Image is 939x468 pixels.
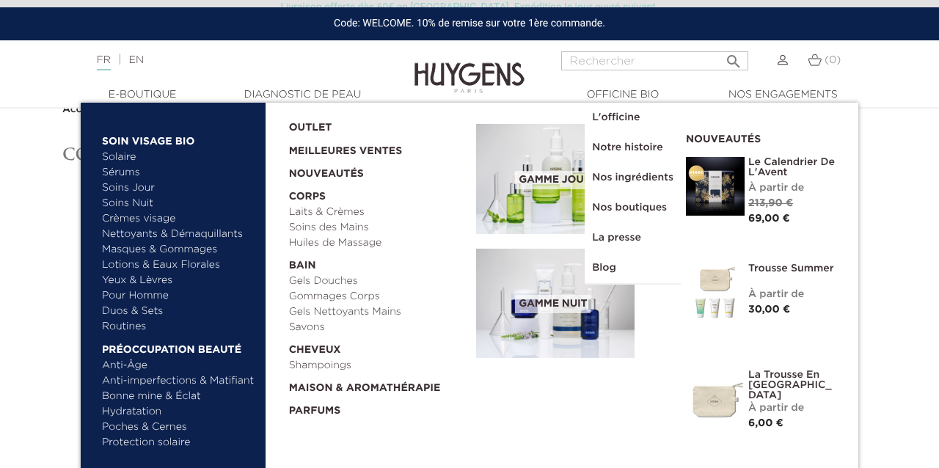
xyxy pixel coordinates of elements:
[102,304,255,319] a: Duos & Sets
[289,220,467,235] a: Soins des Mains
[289,274,467,289] a: Gels Douches
[748,198,793,208] span: 213,90 €
[585,163,681,193] a: Nos ingrédients
[89,51,381,69] div: |
[102,126,255,150] a: Soin Visage Bio
[289,159,467,182] a: Nouveautés
[102,373,255,389] a: Anti-imperfections & Matifiant
[414,39,525,95] img: Huygens
[289,304,467,320] a: Gels Nettoyants Mains
[686,263,745,322] img: Trousse Summer
[289,373,467,396] a: Maison & Aromathérapie
[102,389,255,404] a: Bonne mine & Éclat
[102,288,255,304] a: Pour Homme
[62,145,877,164] h1: Consultation soin Visage
[561,51,748,70] input: Rechercher
[476,124,664,234] a: Gamme jour
[102,165,255,180] a: Sérums
[720,47,747,67] button: 
[476,249,635,359] img: routine_nuit_banner.jpg
[289,396,467,419] a: Parfums
[476,124,635,234] img: routine_jour_banner.jpg
[748,157,836,178] a: Le Calendrier de L'Avent
[725,48,742,66] i: 
[748,180,836,196] div: À partir de
[102,150,255,165] a: Solaire
[476,249,664,359] a: Gamme nuit
[585,223,681,253] a: La presse
[686,128,836,146] h2: Nouveautés
[102,358,255,373] a: Anti-Âge
[585,103,681,133] a: L'officine
[686,370,745,428] img: La Trousse en Coton
[748,370,836,401] a: La Trousse en [GEOGRAPHIC_DATA]
[102,196,242,211] a: Soins Nuit
[102,211,255,227] a: Crèmes visage
[102,227,255,242] a: Nettoyants & Démaquillants
[585,133,681,163] a: Notre histoire
[62,104,101,114] strong: Accueil
[102,273,255,288] a: Yeux & Lèvres
[289,235,467,251] a: Huiles de Massage
[229,87,376,103] a: Diagnostic de peau
[515,171,594,189] span: Gamme jour
[62,103,103,115] a: Accueil
[102,334,255,358] a: Préoccupation beauté
[289,205,467,220] a: Laits & Crèmes
[709,87,856,103] a: Nos engagements
[585,193,681,223] a: Nos boutiques
[102,420,255,435] a: Poches & Cernes
[289,320,467,335] a: Savons
[102,257,255,273] a: Lotions & Eaux Florales
[748,401,836,416] div: À partir de
[102,319,255,334] a: Routines
[102,404,255,420] a: Hydratation
[289,289,467,304] a: Gommages Corps
[129,55,144,65] a: EN
[289,182,467,205] a: Corps
[102,435,255,450] a: Protection solaire
[289,335,467,358] a: Cheveux
[289,113,453,136] a: OUTLET
[549,87,696,103] a: Officine Bio
[748,287,836,302] div: À partir de
[102,180,255,196] a: Soins Jour
[748,304,790,315] span: 30,00 €
[289,251,467,274] a: Bain
[748,418,783,428] span: 6,00 €
[69,87,216,103] a: E-Boutique
[585,253,681,283] a: Blog
[97,55,111,70] a: FR
[825,55,841,65] span: (0)
[102,242,255,257] a: Masques & Gommages
[748,213,790,224] span: 69,00 €
[289,358,467,373] a: Shampoings
[289,136,453,159] a: Meilleures Ventes
[686,157,745,216] img: Le Calendrier de L'Avent
[515,295,591,313] span: Gamme nuit
[748,263,836,274] a: Trousse Summer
